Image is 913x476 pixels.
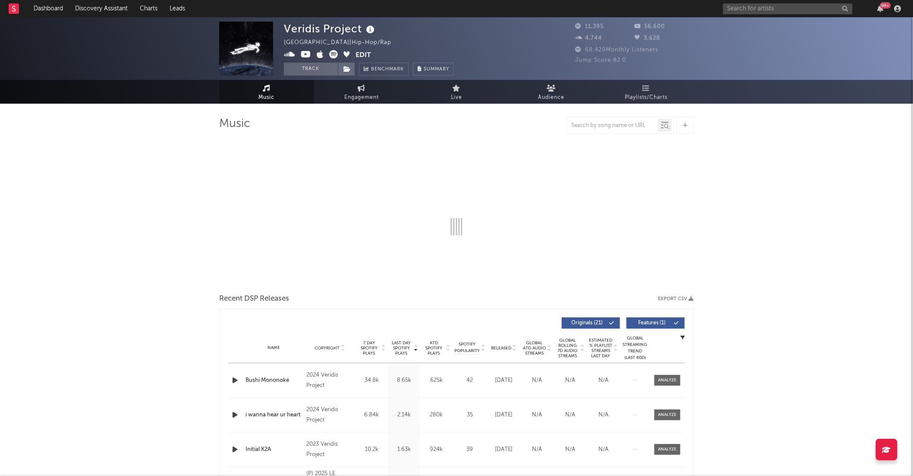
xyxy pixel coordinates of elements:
div: [DATE] [489,445,518,454]
button: Originals(21) [562,317,620,329]
a: Music [219,80,314,104]
div: 34.8k [358,376,386,385]
div: N/A [523,411,551,419]
a: Live [409,80,504,104]
div: N/A [556,376,585,385]
div: 8.65k [390,376,418,385]
button: 99+ [878,5,884,12]
div: Name [246,345,302,351]
div: N/A [523,376,551,385]
span: 56,600 [635,24,665,29]
span: Live [451,92,462,103]
div: 2024 Veridis Project [306,405,353,425]
span: Audience [538,92,565,103]
a: i wanna hear ur heart [246,411,302,419]
span: Recent DSP Releases [219,294,289,304]
a: Initial K2A [246,445,302,454]
div: 625k [422,376,450,385]
span: Summary [424,67,449,72]
div: N/A [589,376,618,385]
span: ATD Spotify Plays [422,340,445,356]
span: Released [491,346,511,351]
div: 924k [422,445,450,454]
span: Copyright [315,346,340,351]
div: 99 + [880,2,891,9]
div: N/A [589,411,618,419]
div: 280k [422,411,450,419]
div: 2024 Veridis Project [306,370,353,391]
span: Spotify Popularity [455,341,480,354]
a: Playlists/Charts [599,80,694,104]
div: 2023 Veridis Project [306,439,353,460]
span: Jump Score: 82.0 [575,57,626,63]
a: Engagement [314,80,409,104]
span: 7 Day Spotify Plays [358,340,381,356]
span: 4,744 [575,35,602,41]
div: 2.14k [390,411,418,419]
button: Track [284,63,338,76]
span: Features ( 1 ) [632,321,672,326]
a: Bushi Mononoké [246,376,302,385]
div: [GEOGRAPHIC_DATA] | Hip-Hop/Rap [284,38,401,48]
div: [DATE] [489,411,518,419]
div: N/A [556,411,585,419]
div: N/A [589,445,618,454]
span: 3,628 [635,35,661,41]
button: Summary [413,63,454,76]
button: Edit [356,50,371,61]
div: N/A [523,445,551,454]
span: Last Day Spotify Plays [390,340,413,356]
span: Originals ( 21 ) [567,321,607,326]
input: Search for artists [723,3,853,14]
div: 42 [455,376,485,385]
span: Playlists/Charts [625,92,668,103]
a: Benchmark [359,63,409,76]
div: Veridis Project [284,22,377,36]
input: Search by song name or URL [567,122,658,129]
div: Global Streaming Trend (Last 60D) [622,335,648,361]
a: Audience [504,80,599,104]
span: 68,429 Monthly Listeners [575,47,658,53]
div: 6.84k [358,411,386,419]
div: 1.63k [390,445,418,454]
span: Benchmark [371,64,404,75]
span: Global Rolling 7D Audio Streams [556,338,579,359]
span: Global ATD Audio Streams [523,340,546,356]
div: 10.2k [358,445,386,454]
button: Features(1) [627,317,685,329]
span: Engagement [344,92,379,103]
span: 11,395 [575,24,604,29]
div: 35 [455,411,485,419]
div: 39 [455,445,485,454]
span: Music [259,92,275,103]
div: [DATE] [489,376,518,385]
span: Estimated % Playlist Streams Last Day [589,338,613,359]
div: N/A [556,445,585,454]
button: Export CSV [658,296,694,301]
